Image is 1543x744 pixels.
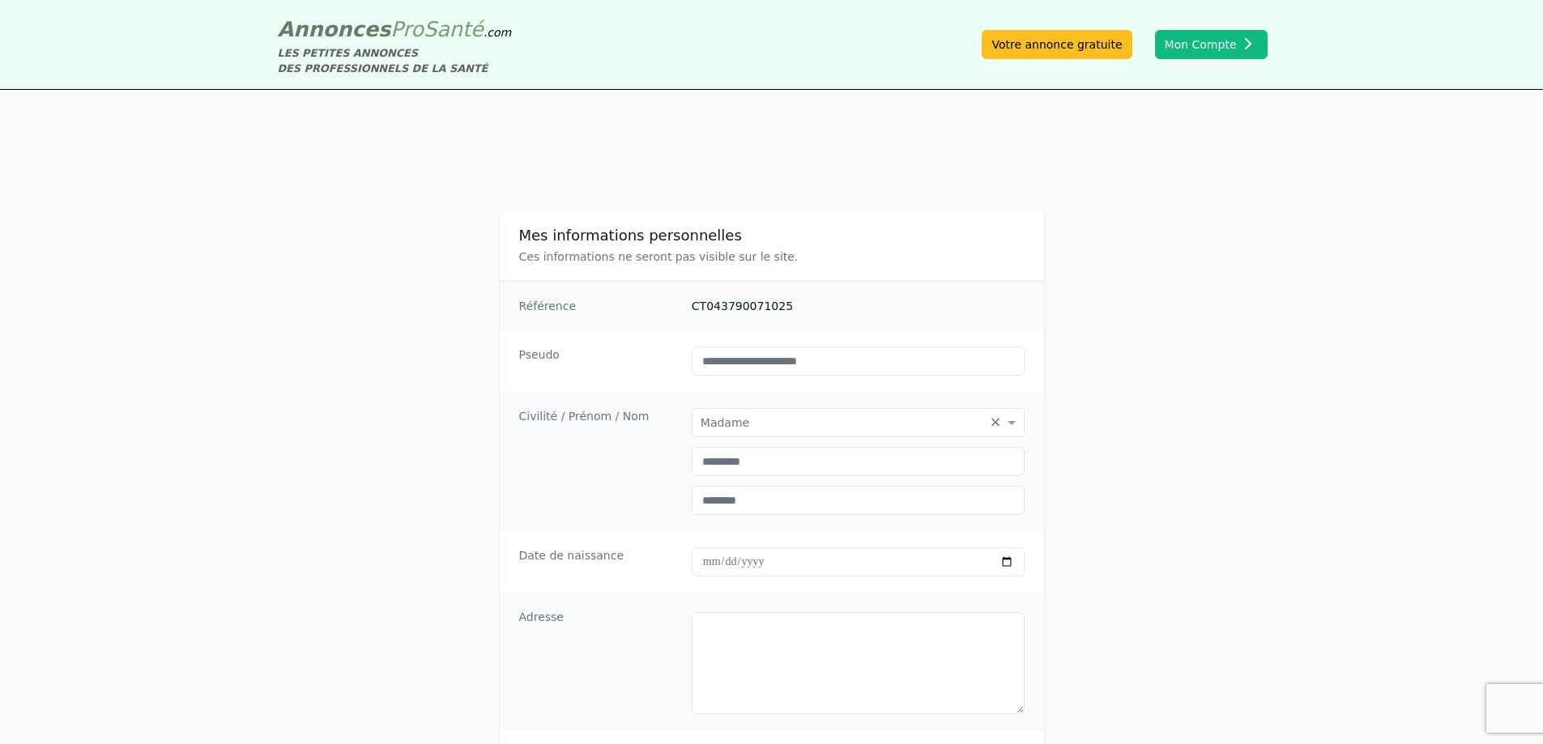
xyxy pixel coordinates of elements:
[519,609,679,714] dt: Adresse
[519,408,679,515] dt: Civilité / Prénom / Nom
[278,17,512,41] a: AnnoncesProSanté.com
[1155,30,1268,59] button: Mon Compte
[519,298,679,314] dt: Référence
[484,26,511,39] span: .com
[519,249,1025,265] p: Ces informations ne seront pas visible sur le site.
[424,17,484,41] span: Santé
[519,226,1025,245] h3: Mes informations personnelles
[519,547,679,576] dt: Date de naissance
[982,30,1132,59] a: Votre annonce gratuite
[692,298,1025,314] dd: CT043790071025
[390,17,424,41] span: Pro
[519,346,679,376] dt: Pseudo
[278,45,512,76] div: LES PETITES ANNONCES DES PROFESSIONNELS DE LA SANTÉ
[990,415,1004,431] span: Clear all
[278,17,391,41] span: Annonces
